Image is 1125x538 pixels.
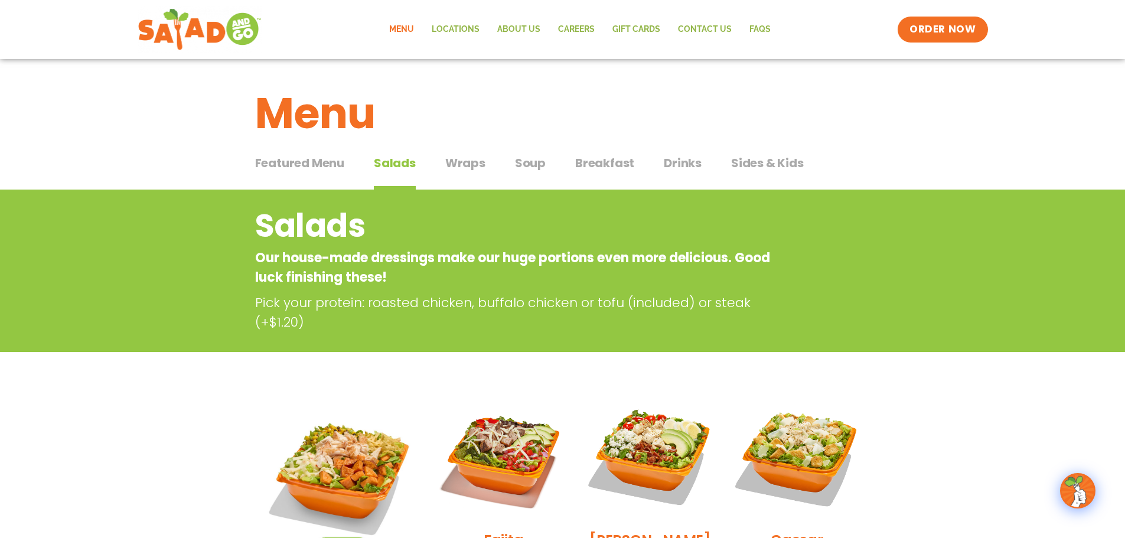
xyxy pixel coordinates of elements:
span: Sides & Kids [731,154,804,172]
img: wpChatIcon [1061,474,1094,507]
h1: Menu [255,81,870,145]
a: FAQs [741,16,780,43]
img: Product photo for Caesar Salad [732,392,861,521]
span: Wraps [445,154,485,172]
span: ORDER NOW [909,22,976,37]
p: Pick your protein: roasted chicken, buffalo chicken or tofu (included) or steak (+$1.20) [255,293,781,332]
img: Product photo for Fajita Salad [439,392,568,521]
a: Locations [423,16,488,43]
span: Soup [515,154,546,172]
nav: Menu [380,16,780,43]
h2: Salads [255,202,775,250]
span: Salads [374,154,416,172]
p: Our house-made dressings make our huge portions even more delicious. Good luck finishing these! [255,248,775,287]
img: new-SAG-logo-768×292 [138,6,262,53]
a: GIFT CARDS [604,16,669,43]
span: Breakfast [575,154,634,172]
span: Drinks [664,154,702,172]
a: ORDER NOW [898,17,987,43]
a: Contact Us [669,16,741,43]
a: Careers [549,16,604,43]
a: About Us [488,16,549,43]
a: Menu [380,16,423,43]
img: Product photo for Cobb Salad [586,392,715,521]
div: Tabbed content [255,150,870,190]
span: Featured Menu [255,154,344,172]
